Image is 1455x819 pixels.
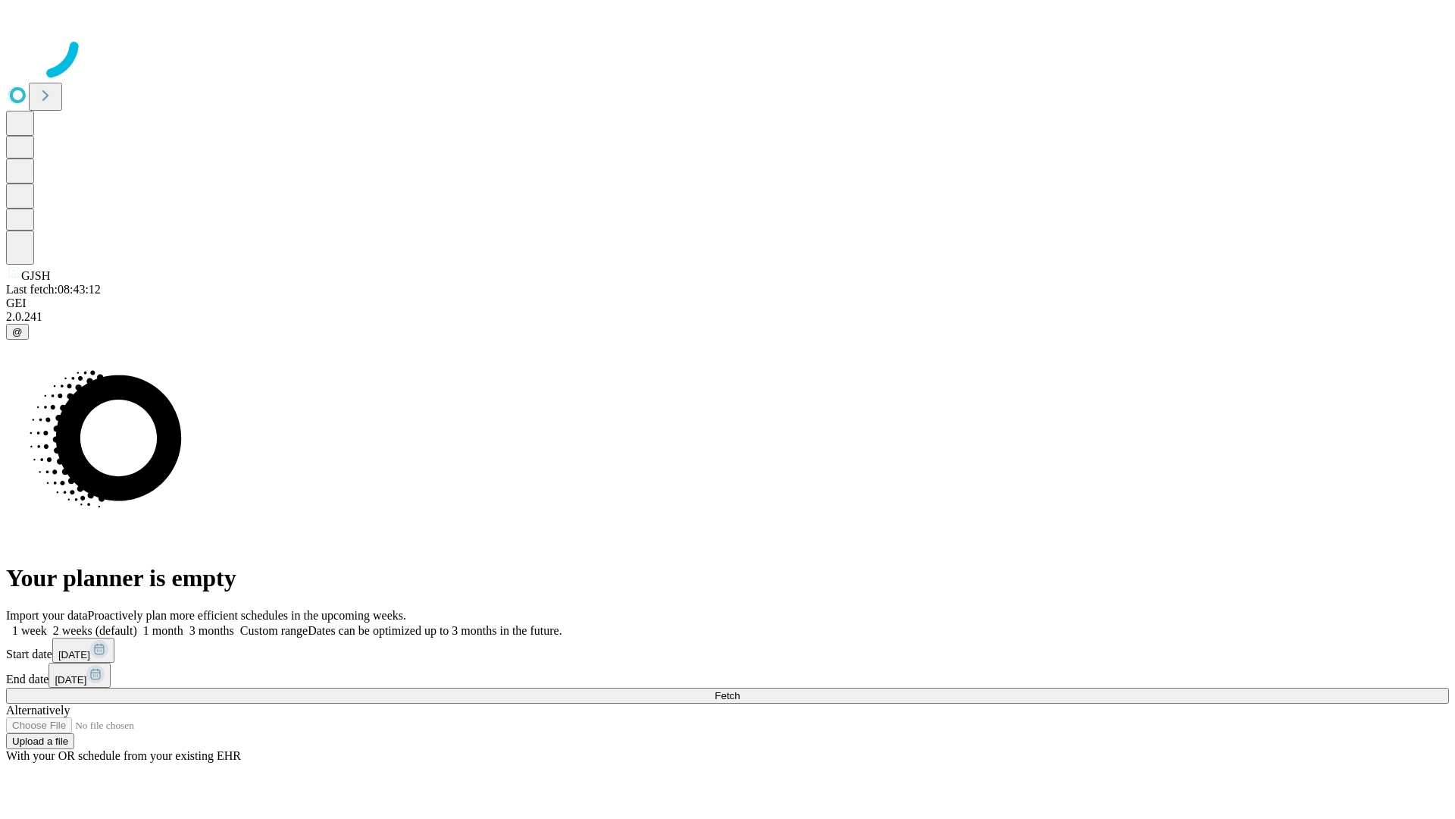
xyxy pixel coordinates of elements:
[6,310,1449,324] div: 2.0.241
[48,663,111,688] button: [DATE]
[6,297,1449,310] div: GEI
[52,638,114,663] button: [DATE]
[55,674,86,686] span: [DATE]
[6,663,1449,688] div: End date
[6,283,101,296] span: Last fetch: 08:43:12
[6,609,88,622] span: Import your data
[6,638,1449,663] div: Start date
[12,326,23,337] span: @
[308,624,562,637] span: Dates can be optimized up to 3 months in the future.
[88,609,406,622] span: Proactively plan more efficient schedules in the upcoming weeks.
[21,269,50,282] span: GJSH
[143,624,183,637] span: 1 month
[53,624,137,637] span: 2 weeks (default)
[6,749,241,762] span: With your OR schedule from your existing EHR
[189,624,234,637] span: 3 months
[6,688,1449,704] button: Fetch
[58,649,90,661] span: [DATE]
[240,624,308,637] span: Custom range
[12,624,47,637] span: 1 week
[6,733,74,749] button: Upload a file
[6,704,70,717] span: Alternatively
[715,690,740,701] span: Fetch
[6,324,29,340] button: @
[6,564,1449,592] h1: Your planner is empty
